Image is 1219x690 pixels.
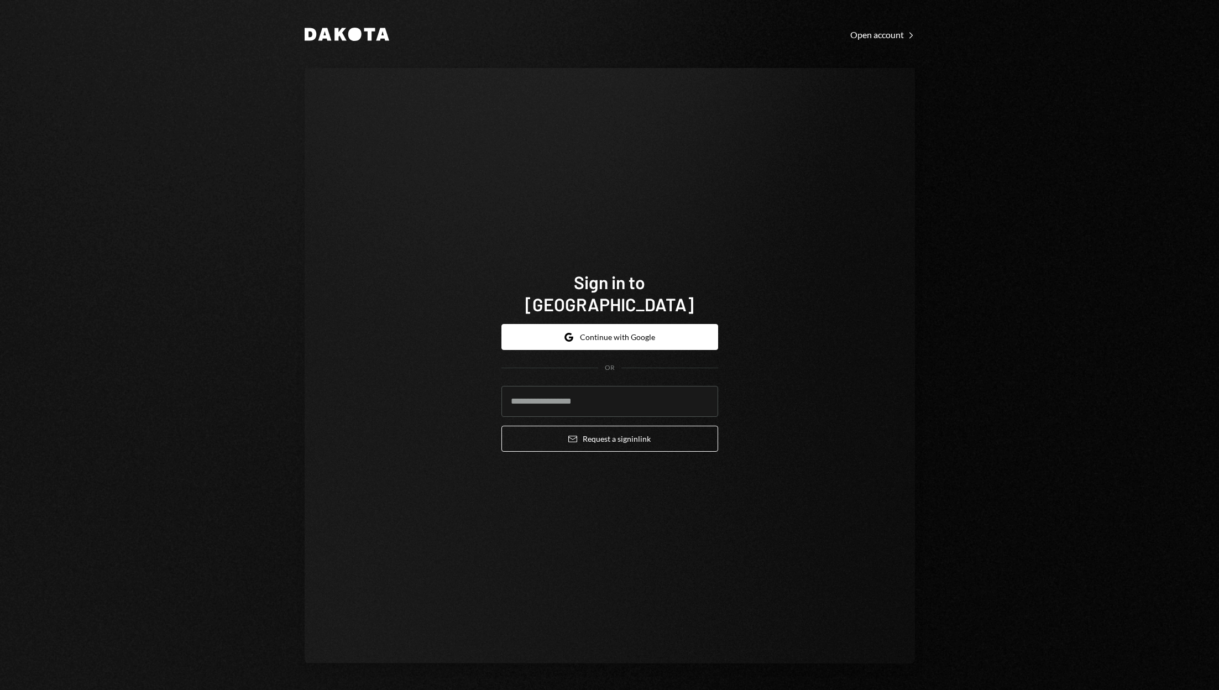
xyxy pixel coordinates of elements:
[501,426,718,452] button: Request a signinlink
[850,29,915,40] div: Open account
[605,363,615,373] div: OR
[850,28,915,40] a: Open account
[501,271,718,315] h1: Sign in to [GEOGRAPHIC_DATA]
[501,324,718,350] button: Continue with Google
